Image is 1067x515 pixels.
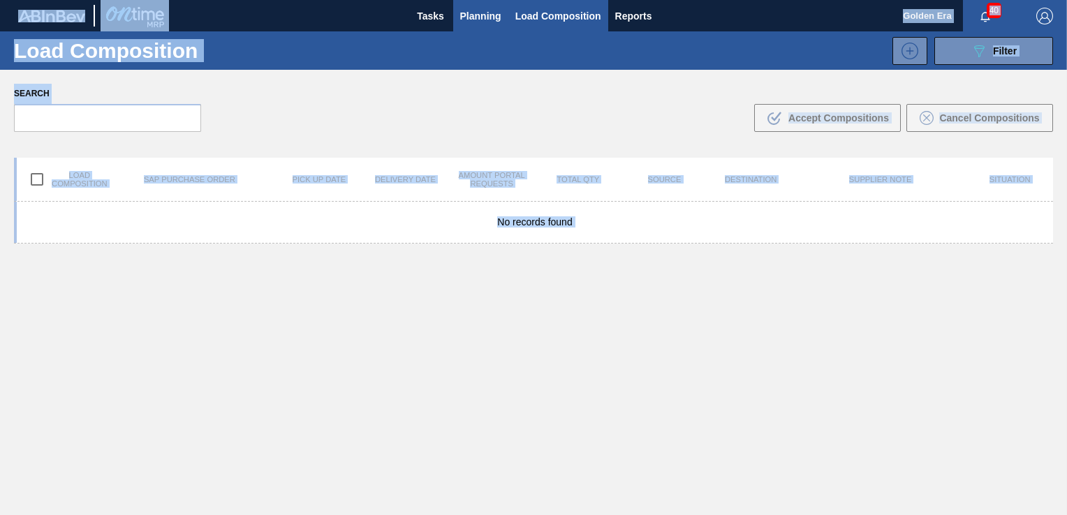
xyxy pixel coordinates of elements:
div: Amount Portal Requests [448,171,535,188]
span: Cancel Compositions [939,112,1039,124]
div: Load composition [17,165,103,194]
label: Search [14,84,201,104]
span: Tasks [415,8,446,24]
span: Reports [615,8,652,24]
span: Filter [993,45,1017,57]
img: TNhmsLtSVTkK8tSr43FrP2fwEKptu5GPRR3wAAAABJRU5ErkJggg== [18,10,85,22]
img: Logout [1036,8,1053,24]
button: Accept Compositions [754,104,901,132]
span: Load Composition [515,8,601,24]
div: SAP Purchase Order [103,175,276,184]
button: Cancel Compositions [906,104,1053,132]
div: Delivery Date [362,175,449,184]
span: Planning [460,8,501,24]
div: Destination [707,175,794,184]
div: Source [621,175,708,184]
button: Notifications [963,6,1008,26]
div: Total Qty [535,175,621,184]
div: New Load Composition [885,37,927,65]
h1: Load Composition [14,43,235,59]
div: Situation [966,175,1053,184]
span: 40 [987,3,1001,18]
span: No records found [497,216,572,227]
span: Accept Compositions [788,112,889,124]
div: Pick up Date [276,175,362,184]
button: Filter [934,37,1053,65]
div: Supplier Note [794,175,966,184]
